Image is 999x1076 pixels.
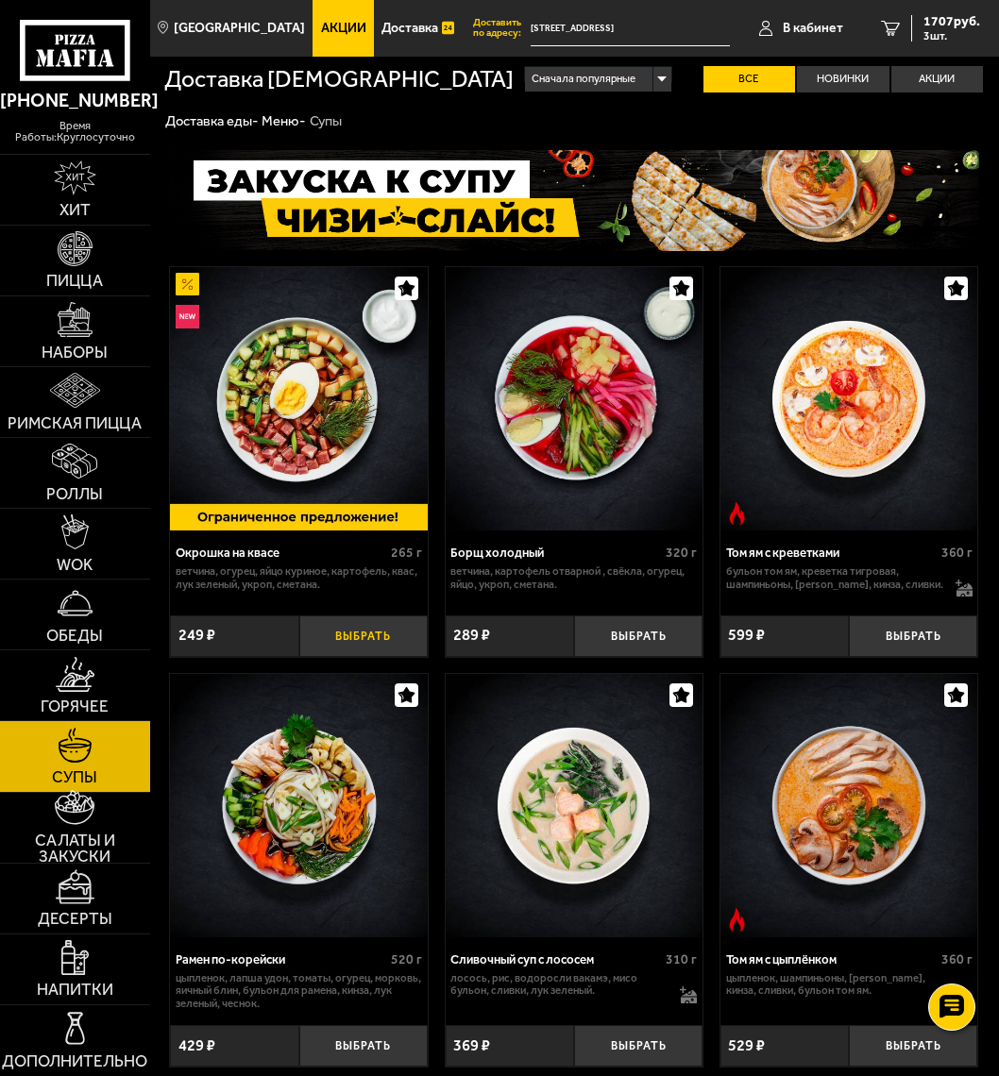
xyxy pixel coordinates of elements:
a: Меню- [262,112,306,129]
p: бульон том ям, креветка тигровая, шампиньоны, [PERSON_NAME], кинза, сливки. [726,565,945,590]
span: 320 г [666,545,697,561]
span: 249 ₽ [178,628,215,644]
div: Супы [310,112,342,130]
img: Новинка [176,305,199,328]
label: Новинки [797,66,889,92]
span: Доставить по адресу: [463,18,531,38]
img: Борщ холодный [446,267,703,530]
span: Обеды [46,628,103,644]
img: Том ям с креветками [720,267,978,530]
div: Окрошка на квасе [176,546,386,561]
img: Сливочный суп с лососем [446,674,703,937]
span: 310 г [666,951,697,967]
label: Акции [891,66,984,92]
div: Том ям с цыплёнком [726,952,937,967]
div: Борщ холодный [450,546,661,561]
button: Выбрать [849,615,977,657]
img: Острое блюдо [725,502,749,526]
p: ветчина, огурец, яйцо куриное, картофель, квас, лук зеленый, укроп, сметана. [176,565,422,590]
h1: Доставка [DEMOGRAPHIC_DATA] [164,68,514,92]
span: 265 г [391,545,422,561]
div: Том ям с креветками [726,546,937,561]
span: 429 ₽ [178,1038,215,1054]
span: Акции [321,22,366,35]
span: 529 ₽ [728,1038,765,1054]
div: Сливочный суп с лососем [450,952,661,967]
span: [GEOGRAPHIC_DATA] [174,22,305,35]
span: В кабинет [783,22,843,35]
span: Сначала популярные [532,64,635,93]
span: Роллы [46,486,103,502]
span: Наборы [42,345,108,361]
span: Хит [59,202,91,218]
span: WOK [57,557,93,573]
span: Десерты [38,911,112,927]
input: Ваш адрес доставки [531,11,731,46]
a: АкционныйНовинкаОкрошка на квасе [170,267,428,530]
a: Доставка еды- [165,112,259,129]
span: 289 ₽ [453,628,490,644]
span: улица Добровольцев, 58, подъезд 1 [531,11,731,46]
span: Горячее [41,698,109,715]
span: 360 г [941,951,973,967]
p: лосось, рис, водоросли вакамэ, мисо бульон, сливки, лук зеленый. [450,972,669,997]
button: Выбрать [299,1025,428,1067]
span: Супы [52,769,97,785]
span: 360 г [941,545,973,561]
span: 369 ₽ [453,1038,490,1054]
span: Доставка [381,22,438,35]
span: 520 г [391,951,422,967]
label: Все [703,66,796,92]
img: Рамен по-корейски [170,674,428,937]
p: ветчина, картофель отварной , свёкла, огурец, яйцо, укроп, сметана. [450,565,697,590]
span: Дополнительно [2,1053,147,1069]
img: Акционный [176,273,199,296]
p: цыпленок, шампиньоны, [PERSON_NAME], кинза, сливки, бульон том ям. [726,972,945,997]
img: Острое блюдо [725,908,749,932]
img: Окрошка на квасе [170,267,428,530]
span: 3 шт. [923,30,980,42]
button: Выбрать [849,1025,977,1067]
div: Рамен по-корейски [176,952,386,967]
a: Острое блюдоТом ям с креветками [720,267,978,530]
span: 1707 руб. [923,15,980,28]
span: 599 ₽ [728,628,765,644]
button: Выбрать [574,1025,703,1067]
button: Выбрать [299,615,428,657]
span: Римская пицца [8,415,142,431]
p: цыпленок, лапша удон, томаты, огурец, морковь, яичный блин, бульон для рамена, кинза, лук зеленый... [176,972,422,1010]
img: 15daf4d41897b9f0e9f617042186c801.svg [442,16,454,40]
span: Напитки [37,982,113,998]
img: Том ям с цыплёнком [720,674,978,937]
button: Выбрать [574,615,703,657]
span: Пицца [46,273,103,289]
a: Острое блюдоТом ям с цыплёнком [720,674,978,937]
